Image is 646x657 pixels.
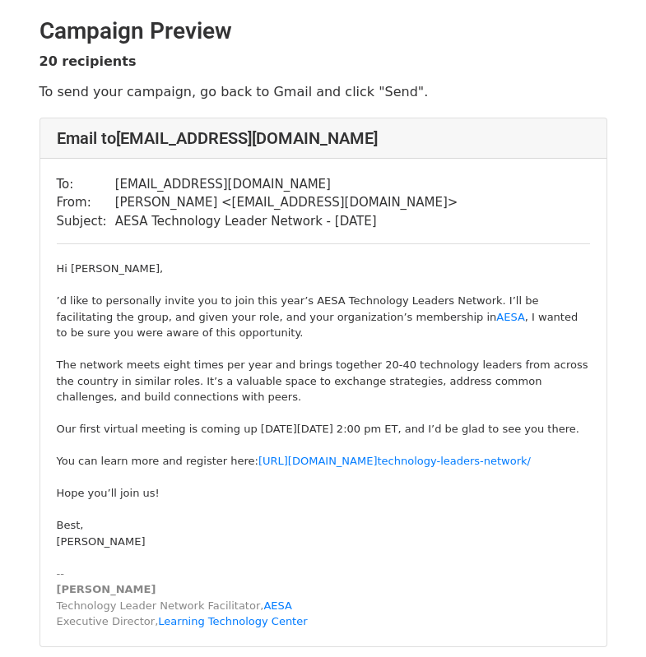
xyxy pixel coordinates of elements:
td: To: [57,175,115,194]
b: [PERSON_NAME] [57,583,156,595]
p: To send your campaign, go back to Gmail and click "Send". [40,83,607,100]
span: -- [57,567,64,580]
a: Learning Technology Center [158,615,307,627]
td: From: [57,193,115,212]
h2: Campaign Preview [40,17,607,45]
div: Hi [PERSON_NAME], ’d like to personally invite you to join this year’s AESA Technology Leaders Ne... [57,261,590,534]
td: Subject: [57,212,115,231]
div: Technology Leader Network Facilitator, Executive Director, [57,581,590,630]
td: [EMAIL_ADDRESS][DOMAIN_NAME] [115,175,458,194]
td: AESA Technology Leader Network - [DATE] [115,212,458,231]
div: [PERSON_NAME] [57,534,590,550]
h4: Email to [EMAIL_ADDRESS][DOMAIN_NAME] [57,128,590,148]
strong: 20 recipients [40,53,137,69]
td: [PERSON_NAME] < [EMAIL_ADDRESS][DOMAIN_NAME] > [115,193,458,212]
a: AESA [263,599,292,612]
a: [URL][DOMAIN_NAME]technology-leaders-network/ [258,455,531,467]
a: AESA [496,311,525,323]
